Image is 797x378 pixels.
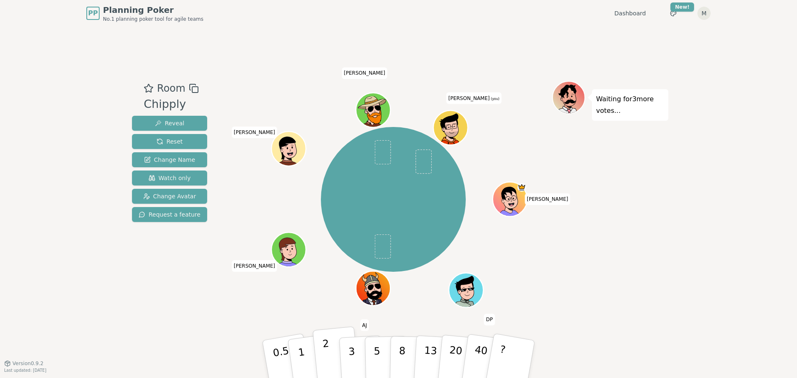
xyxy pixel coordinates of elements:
p: Waiting for 3 more votes... [596,93,664,117]
a: PPPlanning PokerNo.1 planning poker tool for agile teams [86,4,203,22]
span: Reveal [155,119,184,127]
span: Reset [156,137,183,146]
span: Click to change your name [484,314,495,326]
span: Change Avatar [143,192,196,200]
span: Planning Poker [103,4,203,16]
span: (you) [490,97,500,101]
button: Add as favourite [144,81,154,96]
a: Dashboard [614,9,646,17]
span: Change Name [144,156,195,164]
button: Click to change your avatar [434,112,467,144]
span: Click to change your name [446,93,501,104]
span: No.1 planning poker tool for agile teams [103,16,203,22]
button: Change Avatar [132,189,207,204]
span: Click to change your name [360,319,369,331]
button: Request a feature [132,207,207,222]
span: Click to change your name [342,68,387,79]
button: M [697,7,711,20]
span: Room [157,81,185,96]
button: Watch only [132,171,207,185]
span: Click to change your name [232,127,277,138]
button: Version0.9.2 [4,360,44,367]
span: James is the host [517,183,526,192]
div: New! [670,2,694,12]
button: New! [666,6,681,21]
span: Version 0.9.2 [12,360,44,367]
span: Last updated: [DATE] [4,368,46,373]
button: Change Name [132,152,207,167]
div: Chipply [144,96,198,113]
span: Request a feature [139,210,200,219]
span: PP [88,8,98,18]
span: Click to change your name [525,193,570,205]
button: Reset [132,134,207,149]
span: Watch only [149,174,191,182]
span: Click to change your name [232,260,277,272]
button: Reveal [132,116,207,131]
